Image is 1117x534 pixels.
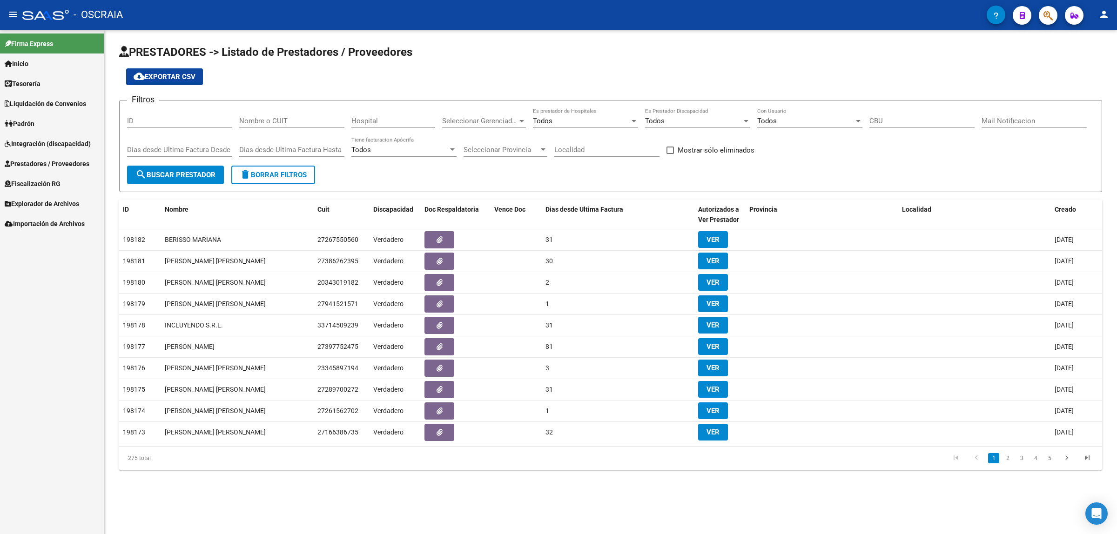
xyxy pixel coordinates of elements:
span: VER [707,364,720,372]
span: 31 [545,321,553,329]
button: VER [698,402,728,419]
div: Open Intercom Messenger [1085,502,1108,525]
span: 1 [545,300,549,307]
span: Fiscalización RG [5,179,61,189]
span: Verdadero [373,257,404,265]
span: Verdadero [373,300,404,307]
span: Todos [351,146,371,154]
span: [DATE] [1055,321,1074,329]
span: 32 [545,428,553,436]
div: 27386262395 [317,256,358,267]
a: 2 [1002,453,1013,463]
datatable-header-cell: Vence Doc [491,200,542,230]
span: [DATE] [1055,300,1074,307]
span: [DATE] [1055,343,1074,350]
datatable-header-cell: Creado [1051,200,1102,230]
li: page 3 [1015,450,1029,466]
li: page 5 [1043,450,1056,466]
button: Buscar Prestador [127,166,224,184]
a: go to first page [947,453,965,463]
span: 31 [545,386,553,393]
button: VER [698,253,728,269]
div: 33714509239 [317,320,358,331]
div: 27397752475 [317,341,358,352]
span: Discapacidad [373,206,413,213]
span: 3 [545,364,549,372]
span: Todos [533,117,552,125]
a: go to next page [1058,453,1076,463]
span: Nombre [165,206,188,213]
a: 3 [1016,453,1027,463]
span: Padrón [5,119,34,129]
div: [PERSON_NAME] [PERSON_NAME] [165,363,310,374]
span: 198178 [123,321,145,329]
button: VER [698,360,728,376]
div: 27261562702 [317,406,358,416]
span: Borrar Filtros [240,171,307,179]
span: 198177 [123,343,145,350]
span: [DATE] [1055,257,1074,265]
span: 31 [545,236,553,243]
datatable-header-cell: ID [119,200,161,230]
span: Importación de Archivos [5,219,85,229]
span: PRESTADORES -> Listado de Prestadores / Proveedores [119,46,412,59]
span: Provincia [749,206,777,213]
span: Verdadero [373,236,404,243]
button: VER [698,381,728,398]
mat-icon: delete [240,169,251,180]
div: 27289700272 [317,384,358,395]
mat-icon: person [1098,9,1110,20]
span: Doc Respaldatoria [424,206,479,213]
span: VER [707,257,720,265]
span: 1 [545,407,549,414]
span: VER [707,278,720,287]
span: [DATE] [1055,428,1074,436]
span: 2 [545,279,549,286]
span: Todos [757,117,777,125]
span: [DATE] [1055,236,1074,243]
a: 4 [1030,453,1041,463]
span: 198175 [123,386,145,393]
div: 27941521571 [317,299,358,309]
span: Explorador de Archivos [5,199,79,209]
datatable-header-cell: Discapacidad [370,200,421,230]
span: 198182 [123,236,145,243]
h3: Filtros [127,93,159,106]
span: VER [707,342,720,351]
span: ID [123,206,129,213]
datatable-header-cell: Doc Respaldatoria [421,200,491,230]
span: 198180 [123,279,145,286]
span: Firma Express [5,39,53,49]
div: [PERSON_NAME] [PERSON_NAME] [165,406,310,416]
span: 81 [545,343,553,350]
span: 30 [545,257,553,265]
div: [PERSON_NAME] [PERSON_NAME] [165,299,310,309]
li: page 1 [987,450,1001,466]
datatable-header-cell: Autorizados a Ver Prestador [694,200,746,230]
span: Cuit [317,206,330,213]
span: 198179 [123,300,145,307]
span: Seleccionar Gerenciador [442,117,518,125]
button: VER [698,295,728,312]
button: Exportar CSV [126,68,203,85]
div: [PERSON_NAME] [PERSON_NAME] [165,256,310,267]
button: VER [698,274,728,291]
span: VER [707,321,720,329]
span: [DATE] [1055,279,1074,286]
a: go to last page [1078,453,1096,463]
datatable-header-cell: Provincia [746,200,898,230]
datatable-header-cell: Cuit [314,200,370,230]
span: Inicio [5,59,28,69]
span: Exportar CSV [134,73,195,81]
mat-icon: search [135,169,147,180]
datatable-header-cell: Nombre [161,200,314,230]
span: 198181 [123,257,145,265]
button: VER [698,338,728,355]
span: Verdadero [373,321,404,329]
span: [DATE] [1055,364,1074,372]
div: 27267550560 [317,234,358,245]
li: page 2 [1001,450,1015,466]
span: Creado [1055,206,1076,213]
span: Mostrar sólo eliminados [678,145,754,156]
span: [DATE] [1055,407,1074,414]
